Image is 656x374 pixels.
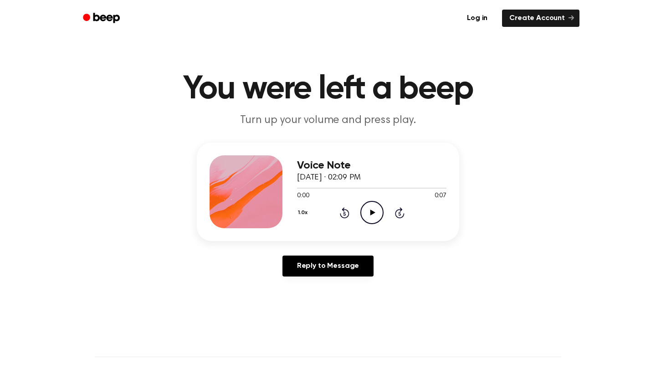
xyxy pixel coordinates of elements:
a: Log in [458,8,497,29]
span: 0:07 [435,191,446,201]
h1: You were left a beep [95,73,561,106]
span: 0:00 [297,191,309,201]
span: [DATE] · 02:09 PM [297,174,361,182]
a: Create Account [502,10,579,27]
p: Turn up your volume and press play. [153,113,503,128]
a: Reply to Message [282,256,374,277]
h3: Voice Note [297,159,446,172]
a: Beep [77,10,128,27]
button: 1.0x [297,205,311,220]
